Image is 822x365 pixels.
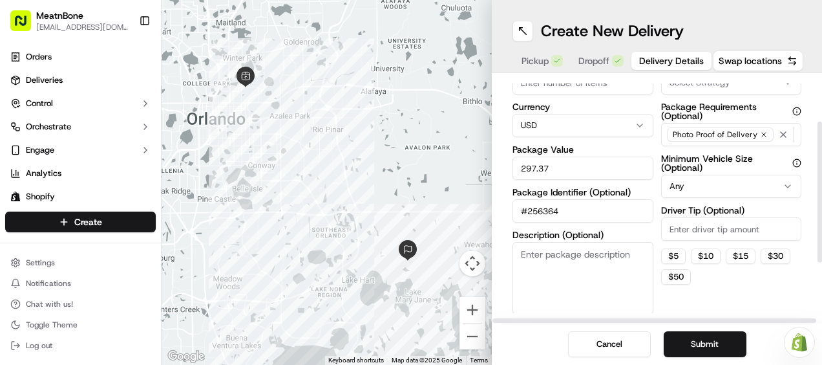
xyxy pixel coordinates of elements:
[661,102,802,120] label: Package Requirements (Optional)
[26,187,99,200] span: Knowledge Base
[568,331,651,357] button: Cancel
[10,192,21,202] img: Shopify logo
[792,159,801,168] button: Minimum Vehicle Size (Optional)
[5,337,156,355] button: Log out
[129,219,156,228] span: Pylon
[26,121,71,133] span: Orchestrate
[44,136,163,146] div: We're available if you need us!
[5,186,156,207] a: Shopify
[5,316,156,334] button: Toggle Theme
[5,140,156,160] button: Engage
[13,12,39,38] img: Nash
[522,54,549,67] span: Pickup
[26,340,52,351] span: Log out
[512,199,653,223] input: Enter package identifier
[36,9,83,22] button: MeatnBone
[661,269,691,285] button: $50
[26,258,55,268] span: Settings
[5,116,156,137] button: Orchestrate
[5,47,156,67] a: Orders
[392,357,462,364] span: Map data ©2025 Google
[122,187,207,200] span: API Documentation
[512,230,653,239] label: Description (Optional)
[26,51,52,63] span: Orders
[13,188,23,199] div: 📗
[719,54,782,67] span: Swap locations
[661,249,686,264] button: $5
[639,54,704,67] span: Delivery Details
[26,74,63,86] span: Deliveries
[661,206,802,215] label: Driver Tip (Optional)
[26,144,54,156] span: Engage
[5,212,156,232] button: Create
[26,278,71,289] span: Notifications
[26,191,55,203] span: Shopify
[459,250,485,276] button: Map camera controls
[5,70,156,91] a: Deliveries
[761,249,790,264] button: $30
[512,188,653,197] label: Package Identifier (Optional)
[691,249,721,264] button: $10
[5,254,156,272] button: Settings
[74,216,102,228] span: Create
[44,123,212,136] div: Start new chat
[26,168,61,179] span: Analytics
[661,154,802,172] label: Minimum Vehicle Size (Optional)
[26,320,78,330] span: Toggle Theme
[512,102,653,111] label: Currency
[5,295,156,313] button: Chat with us!
[5,5,134,36] button: MeatnBone[EMAIL_ADDRESS][DOMAIN_NAME]
[512,157,653,180] input: Enter package value
[661,217,802,241] input: Enter driver tip amount
[5,93,156,114] button: Control
[541,21,684,41] h1: Create New Delivery
[661,123,802,146] button: Photo Proof of Delivery
[8,182,104,205] a: 📗Knowledge Base
[13,51,235,72] p: Welcome 👋
[5,163,156,184] a: Analytics
[91,218,156,228] a: Powered byPylon
[673,129,757,140] span: Photo Proof of Delivery
[328,356,384,365] button: Keyboard shortcuts
[36,22,129,32] button: [EMAIL_ADDRESS][DOMAIN_NAME]
[26,299,73,309] span: Chat with us!
[470,357,488,364] a: Terms (opens in new tab)
[512,145,653,154] label: Package Value
[664,331,746,357] button: Submit
[726,249,755,264] button: $15
[34,83,233,96] input: Got a question? Start typing here...
[104,182,213,205] a: 💻API Documentation
[109,188,120,199] div: 💻
[220,127,235,142] button: Start new chat
[165,348,207,365] img: Google
[13,123,36,146] img: 1736555255976-a54dd68f-1ca7-489b-9aae-adbdc363a1c4
[578,54,609,67] span: Dropoff
[459,324,485,349] button: Zoom out
[459,297,485,323] button: Zoom in
[26,98,53,109] span: Control
[792,107,801,116] button: Package Requirements (Optional)
[165,348,207,365] a: Open this area in Google Maps (opens a new window)
[713,50,803,71] button: Swap locations
[5,274,156,293] button: Notifications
